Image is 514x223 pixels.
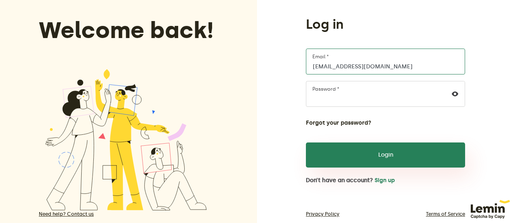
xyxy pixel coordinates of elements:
[312,53,329,60] label: Email *
[306,211,339,217] a: Privacy Policy
[306,16,343,32] h1: Log in
[306,177,373,184] span: Don’t have an account?
[306,49,465,74] input: Email *
[312,86,339,92] label: Password *
[426,211,465,217] a: Terms of Service
[471,200,510,219] img: 63f920f45959a057750d25c1_lem1.svg
[306,142,465,168] button: Login
[306,120,371,126] button: Forgot your password?
[39,17,214,43] h3: Welcome back!
[39,211,214,217] a: Need help? Contact us
[375,177,395,184] button: Sign up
